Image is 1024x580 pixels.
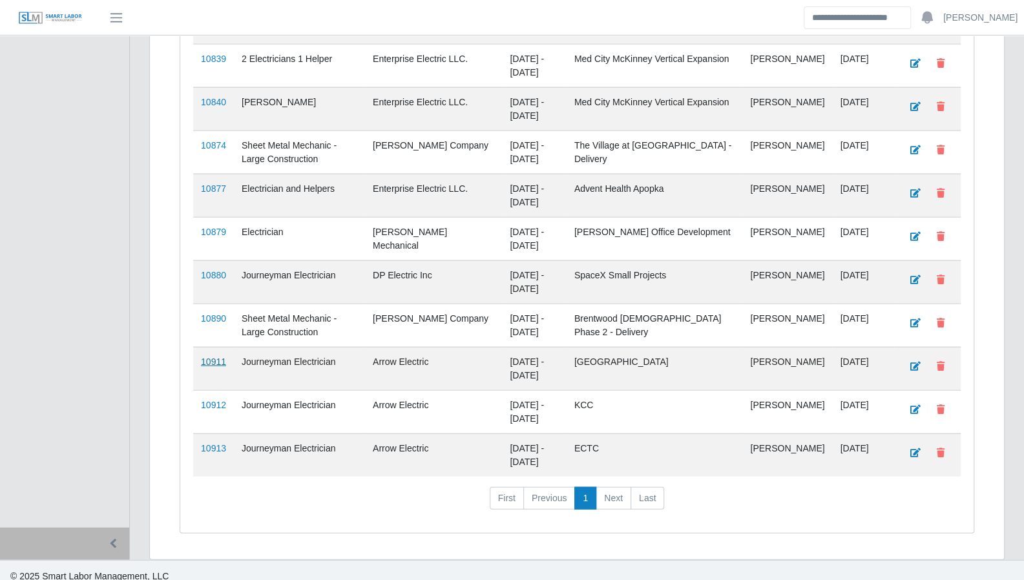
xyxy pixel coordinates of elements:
[742,130,832,174] td: [PERSON_NAME]
[742,347,832,390] td: [PERSON_NAME]
[502,304,566,347] td: [DATE] - [DATE]
[234,304,365,347] td: Sheet Metal Mechanic - Large Construction
[234,390,365,433] td: Journeyman Electrician
[201,270,226,280] a: 10880
[365,130,502,174] td: [PERSON_NAME] Company
[832,390,894,433] td: [DATE]
[567,44,743,87] td: Med City McKinney Vertical Expansion
[234,347,365,390] td: Journeyman Electrician
[567,304,743,347] td: Brentwood [DEMOGRAPHIC_DATA] Phase 2 - Delivery
[234,260,365,304] td: Journeyman Electrician
[742,44,832,87] td: [PERSON_NAME]
[201,443,226,453] a: 10913
[832,130,894,174] td: [DATE]
[832,217,894,260] td: [DATE]
[365,260,502,304] td: DP Electric Inc
[742,433,832,477] td: [PERSON_NAME]
[742,217,832,260] td: [PERSON_NAME]
[234,130,365,174] td: Sheet Metal Mechanic - Large Construction
[832,174,894,217] td: [DATE]
[365,217,502,260] td: [PERSON_NAME] Mechanical
[567,390,743,433] td: KCC
[201,400,226,410] a: 10912
[567,260,743,304] td: SpaceX Small Projects
[365,174,502,217] td: Enterprise Electric LLC.
[502,390,566,433] td: [DATE] - [DATE]
[201,54,226,64] a: 10839
[832,260,894,304] td: [DATE]
[502,44,566,87] td: [DATE] - [DATE]
[567,433,743,477] td: ECTC
[234,174,365,217] td: Electrician and Helpers
[567,130,743,174] td: The Village at [GEOGRAPHIC_DATA] - Delivery
[832,304,894,347] td: [DATE]
[201,313,226,324] a: 10890
[943,11,1018,25] a: [PERSON_NAME]
[193,487,961,521] nav: pagination
[742,174,832,217] td: [PERSON_NAME]
[201,227,226,237] a: 10879
[502,260,566,304] td: [DATE] - [DATE]
[832,87,894,130] td: [DATE]
[502,217,566,260] td: [DATE] - [DATE]
[832,433,894,477] td: [DATE]
[567,217,743,260] td: [PERSON_NAME] Office Development
[502,347,566,390] td: [DATE] - [DATE]
[201,183,226,194] a: 10877
[234,433,365,477] td: Journeyman Electrician
[742,260,832,304] td: [PERSON_NAME]
[804,6,911,29] input: Search
[502,433,566,477] td: [DATE] - [DATE]
[502,130,566,174] td: [DATE] - [DATE]
[742,390,832,433] td: [PERSON_NAME]
[567,347,743,390] td: [GEOGRAPHIC_DATA]
[234,87,365,130] td: [PERSON_NAME]
[201,357,226,367] a: 10911
[234,217,365,260] td: Electrician
[365,390,502,433] td: Arrow Electric
[832,44,894,87] td: [DATE]
[365,44,502,87] td: Enterprise Electric LLC.
[365,433,502,477] td: Arrow Electric
[234,44,365,87] td: 2 Electricians 1 Helper
[365,304,502,347] td: [PERSON_NAME] Company
[742,304,832,347] td: [PERSON_NAME]
[18,11,83,25] img: SLM Logo
[201,140,226,150] a: 10874
[502,87,566,130] td: [DATE] - [DATE]
[502,174,566,217] td: [DATE] - [DATE]
[742,87,832,130] td: [PERSON_NAME]
[574,487,596,510] a: 1
[567,174,743,217] td: Advent Health Apopka
[365,87,502,130] td: Enterprise Electric LLC.
[201,97,226,107] a: 10840
[365,347,502,390] td: Arrow Electric
[567,87,743,130] td: Med City McKinney Vertical Expansion
[832,347,894,390] td: [DATE]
